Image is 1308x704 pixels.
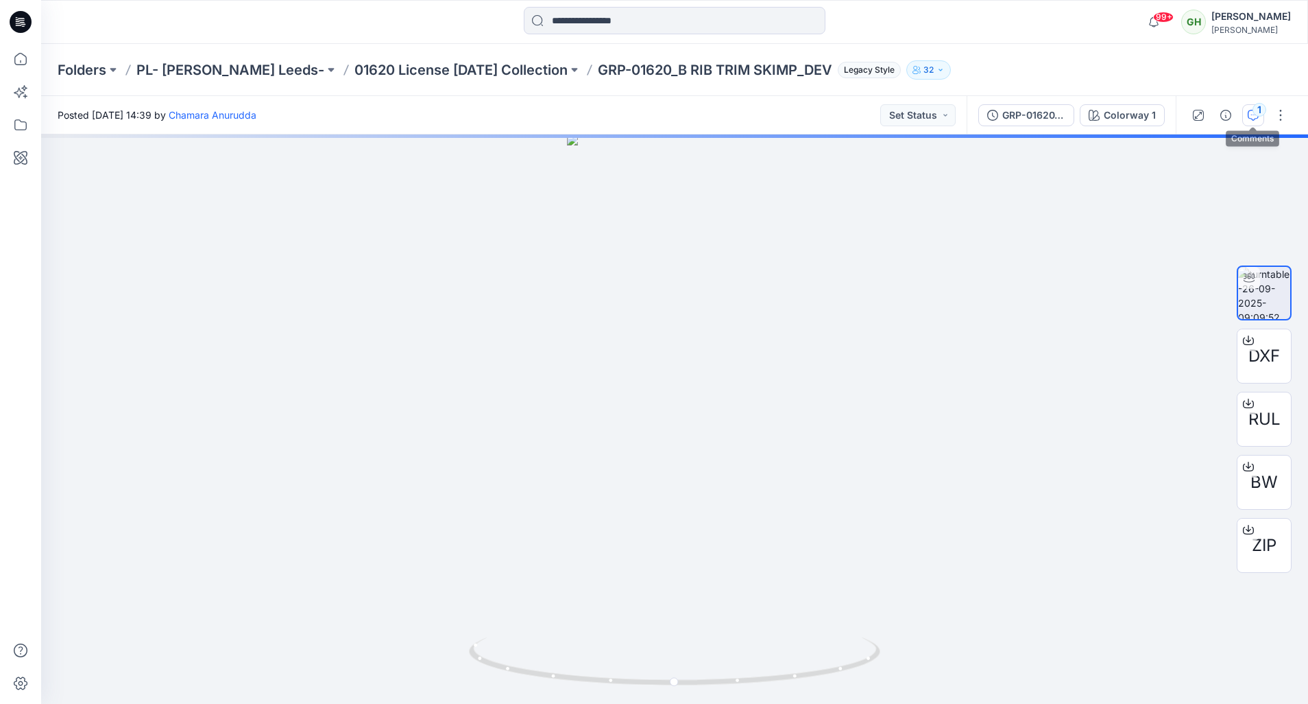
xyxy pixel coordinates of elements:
span: Posted [DATE] 14:39 by [58,108,256,122]
img: turntable-26-09-2025-09:09:52 [1238,267,1290,319]
button: GRP-01620_B RIB TRIM SKIMP_DEV [978,104,1074,126]
button: Legacy Style [832,60,901,80]
div: [PERSON_NAME] [1211,25,1291,35]
div: GH [1181,10,1206,34]
a: Chamara Anurudda [169,109,256,121]
span: 99+ [1153,12,1174,23]
p: 32 [923,62,934,78]
div: Colorway 1 [1104,108,1156,123]
span: BW [1250,470,1278,495]
p: GRP-01620_B RIB TRIM SKIMP_DEV [598,60,832,80]
span: Legacy Style [838,62,901,78]
span: RUL [1248,407,1281,432]
button: 32 [906,60,951,80]
div: [PERSON_NAME] [1211,8,1291,25]
a: PL- [PERSON_NAME] Leeds- [136,60,324,80]
button: Colorway 1 [1080,104,1165,126]
button: 1 [1242,104,1264,126]
span: ZIP [1252,533,1276,558]
div: GRP-01620_B RIB TRIM SKIMP_DEV [1002,108,1065,123]
div: 1 [1252,103,1266,117]
a: 01620 License [DATE] Collection [354,60,568,80]
button: Details [1215,104,1237,126]
span: DXF [1248,344,1280,368]
a: Folders [58,60,106,80]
